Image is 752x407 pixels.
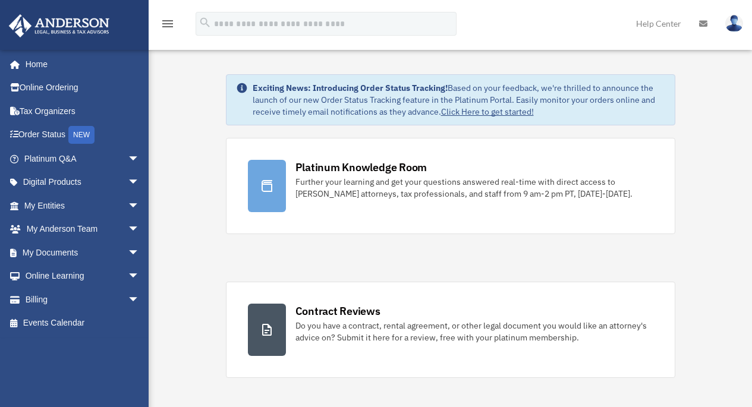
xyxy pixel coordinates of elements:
a: My Anderson Teamarrow_drop_down [8,217,158,241]
span: arrow_drop_down [128,171,152,195]
span: arrow_drop_down [128,147,152,171]
a: menu [161,21,175,31]
span: arrow_drop_down [128,194,152,218]
a: My Documentsarrow_drop_down [8,241,158,264]
a: Online Learningarrow_drop_down [8,264,158,288]
a: Platinum Knowledge Room Further your learning and get your questions answered real-time with dire... [226,138,675,234]
span: arrow_drop_down [128,264,152,289]
span: arrow_drop_down [128,217,152,242]
i: search [199,16,212,29]
a: Platinum Q&Aarrow_drop_down [8,147,158,171]
div: Contract Reviews [295,304,380,318]
div: Platinum Knowledge Room [295,160,427,175]
a: My Entitiesarrow_drop_down [8,194,158,217]
a: Contract Reviews Do you have a contract, rental agreement, or other legal document you would like... [226,282,675,378]
a: Click Here to get started! [441,106,534,117]
div: Further your learning and get your questions answered real-time with direct access to [PERSON_NAM... [295,176,653,200]
div: Based on your feedback, we're thrilled to announce the launch of our new Order Status Tracking fe... [253,82,665,118]
a: Order StatusNEW [8,123,158,147]
img: Anderson Advisors Platinum Portal [5,14,113,37]
a: Online Ordering [8,76,158,100]
div: Do you have a contract, rental agreement, or other legal document you would like an attorney's ad... [295,320,653,343]
span: arrow_drop_down [128,288,152,312]
a: Digital Productsarrow_drop_down [8,171,158,194]
a: Events Calendar [8,311,158,335]
img: User Pic [725,15,743,32]
i: menu [161,17,175,31]
a: Billingarrow_drop_down [8,288,158,311]
a: Tax Organizers [8,99,158,123]
strong: Exciting News: Introducing Order Status Tracking! [253,83,448,93]
div: NEW [68,126,95,144]
a: Home [8,52,152,76]
span: arrow_drop_down [128,241,152,265]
